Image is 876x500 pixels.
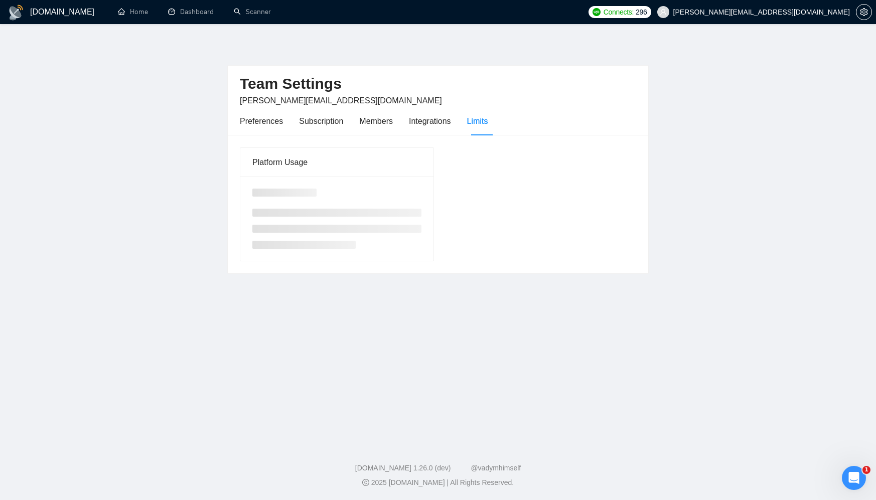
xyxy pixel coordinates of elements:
a: searchScanner [234,8,271,16]
button: setting [856,4,872,20]
span: user [660,9,667,16]
div: Limits [467,115,488,127]
span: Connects: [604,7,634,18]
a: homeHome [118,8,148,16]
span: setting [856,8,871,16]
a: dashboardDashboard [168,8,214,16]
iframe: Intercom live chat [842,466,866,490]
h2: Team Settings [240,74,636,94]
span: [PERSON_NAME][EMAIL_ADDRESS][DOMAIN_NAME] [240,96,442,105]
div: Preferences [240,115,283,127]
a: @vadymhimself [471,464,521,472]
img: upwork-logo.png [593,8,601,16]
a: [DOMAIN_NAME] 1.26.0 (dev) [355,464,451,472]
a: setting [856,8,872,16]
div: Platform Usage [252,148,421,177]
div: Subscription [299,115,343,127]
img: logo [8,5,24,21]
div: Members [359,115,393,127]
div: 2025 [DOMAIN_NAME] | All Rights Reserved. [8,477,868,488]
span: 1 [862,466,870,474]
div: Integrations [409,115,451,127]
span: copyright [362,479,369,486]
span: 296 [636,7,647,18]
